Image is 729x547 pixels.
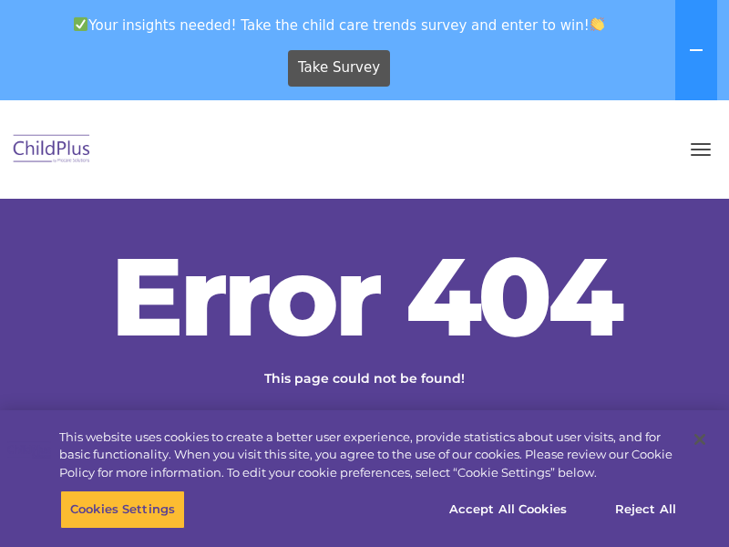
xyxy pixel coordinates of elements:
div: This website uses cookies to create a better user experience, provide statistics about user visit... [59,428,678,482]
p: This page could not be found! [173,369,556,388]
span: Your insights needed! Take the child care trends survey and enter to win! [7,7,672,43]
span: Take Survey [298,52,380,84]
img: 👏 [590,17,604,31]
img: ChildPlus by Procare Solutions [9,129,95,171]
button: Reject All [589,490,703,529]
button: Cookies Settings [60,490,185,529]
button: Accept All Cookies [439,490,577,529]
img: ✅ [74,17,87,31]
a: Take Survey [288,50,391,87]
button: Close [680,419,720,459]
h2: Error 404 [91,242,638,351]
